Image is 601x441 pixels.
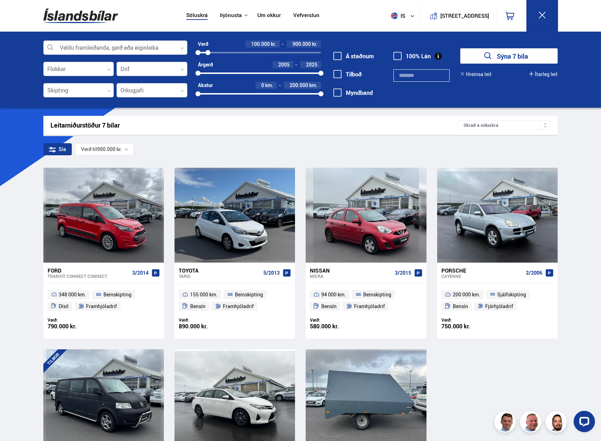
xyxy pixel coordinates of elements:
[309,82,317,88] span: km.
[321,290,346,299] span: 94 000 km.
[261,82,264,88] span: 0
[363,290,391,299] span: Beinskipting
[312,41,317,47] span: kr.
[453,302,468,311] span: Bensín
[424,6,493,26] a: [STREET_ADDRESS]
[251,41,270,47] span: 100.000
[97,146,122,152] span: 900.000 kr.
[179,323,235,329] div: 890.000 kr.
[458,120,551,130] div: Skráð á söluskrá
[59,290,86,299] span: 348 000 km.
[441,323,498,329] div: 750.000 kr.
[43,143,72,155] div: Sía
[103,290,132,299] span: Beinskipting
[526,270,542,276] span: 2/2006
[333,90,373,96] label: Myndband
[48,274,129,279] div: Transit Connect CONNECT
[497,290,526,299] span: Sjálfskipting
[333,53,374,59] label: Á staðnum
[190,290,218,299] span: 155 000 km.
[354,302,385,311] span: Framhjóladrif
[220,12,242,19] button: Þjónusta
[388,12,406,19] span: is
[395,270,411,276] span: 3/2015
[48,317,104,323] div: Verð:
[333,71,362,77] label: Tilboð
[132,270,149,276] span: 3/2014
[391,12,398,19] img: svg+xml;base64,PHN2ZyB4bWxucz0iaHR0cDovL3d3dy53My5vcmcvMjAwMC9zdmciIHdpZHRoPSI1MTIiIGhlaWdodD0iNT...
[81,146,97,152] span: Verð til
[495,412,517,434] img: FbJEzSuNWCJXmdc-.webp
[257,12,281,20] a: Um okkur
[310,323,366,329] div: 580.000 kr.
[50,122,458,129] div: Leitarniðurstöður 7 bílar
[460,71,492,77] button: Hreinsa leit
[306,263,426,339] a: Nissan Micra 3/2015 94 000 km. Beinskipting Bensín Framhjóladrif Verð: 580.000 kr.
[43,4,118,27] img: G0Ugv5HjCgRt.svg
[521,412,542,434] img: siFngHWaQ9KaOqBr.png
[43,263,164,339] a: Ford Transit Connect CONNECT 3/2014 348 000 km. Beinskipting Dísil Framhjóladrif Verð: 790.000 kr.
[175,263,295,339] a: Toyota Yaris 5/2013 155 000 km. Beinskipting Bensín Framhjóladrif Verð: 890.000 kr.
[529,71,558,77] button: Ítarleg leit
[393,53,431,59] label: 100% Lán
[48,323,104,329] div: 790.000 kr.
[59,302,69,311] span: Dísil
[290,82,308,88] span: 200.000
[437,263,558,339] a: Porsche Cayenne 2/2006 200 000 km. Sjálfskipting Bensín Fjórhjóladrif Verð: 750.000 kr.
[179,274,261,279] div: Yaris
[265,82,273,88] span: km.
[310,274,392,279] div: Micra
[235,290,263,299] span: Beinskipting
[190,302,205,311] span: Bensín
[443,13,487,19] button: [STREET_ADDRESS]
[198,82,213,88] div: Akstur
[321,302,337,311] span: Bensín
[293,41,311,47] span: 900.000
[179,317,235,323] div: Verð:
[547,412,568,434] img: nhp88E3Fdnt1Opn2.png
[441,317,498,323] div: Verð:
[441,267,523,274] div: Porsche
[223,302,254,311] span: Framhjóladrif
[310,267,392,274] div: Nissan
[388,5,420,26] button: is
[441,274,523,279] div: Cayenne
[186,12,208,20] a: Söluskrá
[48,267,129,274] div: Ford
[179,267,261,274] div: Toyota
[460,48,558,64] button: Sýna 7 bíla
[568,408,598,438] iframe: LiveChat chat widget
[271,41,276,47] span: kr.
[198,41,208,47] div: Verð
[198,62,213,68] div: Árgerð
[263,270,280,276] span: 5/2013
[453,290,480,299] span: 200 000 km.
[306,61,317,68] span: 2025
[278,61,290,68] span: 2005
[310,317,366,323] div: Verð:
[86,302,117,311] span: Framhjóladrif
[293,12,320,20] a: Vefverslun
[485,302,513,311] span: Fjórhjóladrif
